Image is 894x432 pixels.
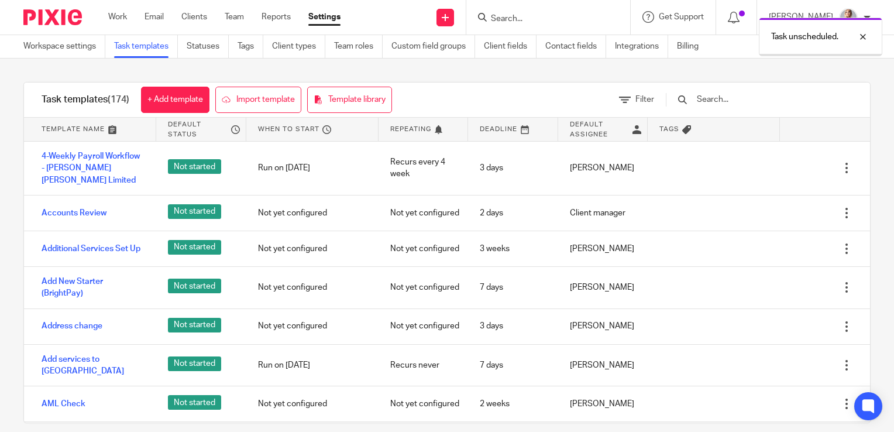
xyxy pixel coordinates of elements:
[42,320,102,332] a: Address change
[558,198,648,228] div: Client manager
[168,318,221,332] span: Not started
[23,9,82,25] img: Pixie
[262,11,291,23] a: Reports
[468,351,558,380] div: 7 days
[379,148,469,189] div: Recurs every 4 week
[108,95,129,104] span: (174)
[696,93,832,106] input: Search...
[168,240,221,255] span: Not started
[23,35,105,58] a: Workspace settings
[42,124,105,134] span: Template name
[246,198,379,228] div: Not yet configured
[246,389,379,419] div: Not yet configured
[379,198,469,228] div: Not yet configured
[558,273,648,302] div: [PERSON_NAME]
[42,150,145,186] a: 4-Weekly Payroll Workflow - [PERSON_NAME] [PERSON_NAME] Limited
[558,153,648,183] div: [PERSON_NAME]
[570,119,630,139] span: Default assignee
[635,95,654,104] span: Filter
[168,204,221,219] span: Not started
[272,35,325,58] a: Client types
[42,243,140,255] a: Additional Services Set Up
[334,35,383,58] a: Team roles
[168,395,221,410] span: Not started
[468,273,558,302] div: 7 days
[468,389,558,419] div: 2 weeks
[114,35,178,58] a: Task templates
[246,153,379,183] div: Run on [DATE]
[246,234,379,263] div: Not yet configured
[390,124,431,134] span: Repeating
[168,119,228,139] span: Default status
[558,389,648,419] div: [PERSON_NAME]
[308,11,341,23] a: Settings
[108,11,127,23] a: Work
[468,311,558,341] div: 3 days
[379,234,469,263] div: Not yet configured
[558,311,648,341] div: [PERSON_NAME]
[238,35,263,58] a: Tags
[379,311,469,341] div: Not yet configured
[379,273,469,302] div: Not yet configured
[225,11,244,23] a: Team
[246,311,379,341] div: Not yet configured
[145,11,164,23] a: Email
[659,124,679,134] span: Tags
[42,207,106,219] a: Accounts Review
[42,276,145,300] a: Add New Starter (BrightPay)
[839,8,858,27] img: IMG_9968.jpg
[771,31,838,43] p: Task unscheduled.
[480,124,517,134] span: Deadline
[468,153,558,183] div: 3 days
[168,279,221,293] span: Not started
[168,356,221,371] span: Not started
[215,87,301,113] a: Import template
[558,234,648,263] div: [PERSON_NAME]
[391,35,475,58] a: Custom field groups
[307,87,392,113] a: Template library
[379,351,469,380] div: Recurs never
[558,351,648,380] div: [PERSON_NAME]
[181,11,207,23] a: Clients
[42,398,85,410] a: AML Check
[141,87,209,113] a: + Add template
[42,354,145,378] a: Add services to [GEOGRAPHIC_DATA]
[468,234,558,263] div: 3 weeks
[246,273,379,302] div: Not yet configured
[168,159,221,174] span: Not started
[246,351,379,380] div: Run on [DATE]
[187,35,229,58] a: Statuses
[42,94,129,106] h1: Task templates
[258,124,319,134] span: When to start
[468,198,558,228] div: 2 days
[379,389,469,419] div: Not yet configured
